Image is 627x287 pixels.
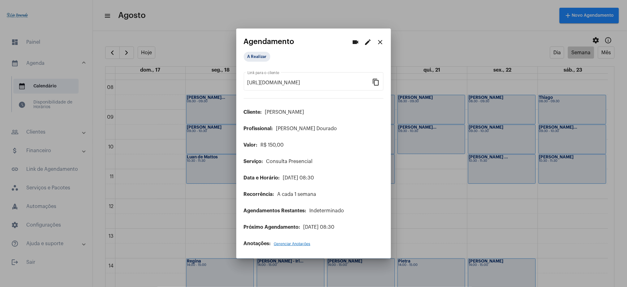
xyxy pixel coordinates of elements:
span: A cada 1 semana [277,192,316,197]
span: Consulta Presencial [266,159,313,164]
span: Gerenciar Anotações [274,242,311,246]
span: [DATE] 08:30 [303,225,335,230]
span: Serviço: [244,159,263,164]
span: Cliente: [244,110,262,115]
span: Anotações: [244,241,271,246]
span: Data e Horário: [244,175,280,180]
mat-icon: content_copy [372,78,380,86]
span: Agendamentos Restantes: [244,208,307,213]
span: Próximo Agendamento: [244,225,300,230]
span: Agendamento [244,38,294,46]
span: Profissional: [244,126,273,131]
span: R$ 150,00 [261,143,284,148]
span: [PERSON_NAME] [265,110,304,115]
span: [PERSON_NAME] Dourado [276,126,337,131]
span: Indeterminado [310,208,344,213]
input: Link [247,80,372,86]
span: [DATE] 08:30 [283,175,314,180]
span: Recorrência: [244,192,274,197]
span: Valor: [244,143,258,148]
mat-icon: close [377,38,384,46]
mat-chip: A Realizar [244,52,270,62]
mat-icon: edit [364,38,372,46]
mat-icon: videocam [352,38,359,46]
